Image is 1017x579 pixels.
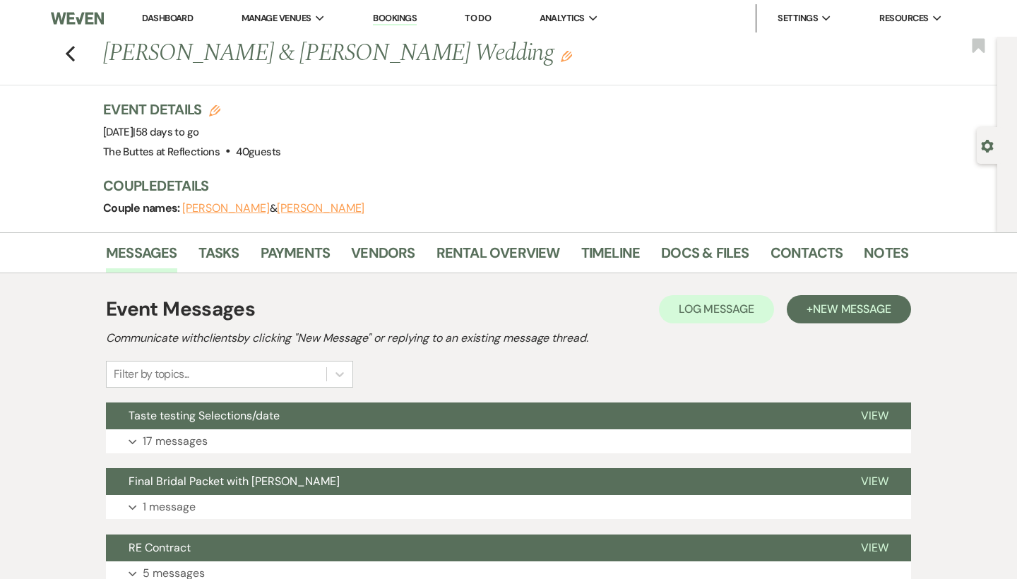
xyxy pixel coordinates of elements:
a: Messages [106,241,177,273]
button: Log Message [659,295,774,323]
button: Edit [561,49,572,62]
button: Taste testing Selections/date [106,402,838,429]
a: Bookings [373,12,417,25]
span: RE Contract [129,540,191,555]
button: View [838,468,911,495]
span: Taste testing Selections/date [129,408,280,423]
span: View [861,408,888,423]
h2: Communicate with clients by clicking "New Message" or replying to an existing message thread. [106,330,911,347]
a: Rental Overview [436,241,560,273]
p: 1 message [143,498,196,516]
span: New Message [813,302,891,316]
a: To Do [465,12,491,24]
h1: [PERSON_NAME] & [PERSON_NAME] Wedding [103,37,736,71]
a: Tasks [198,241,239,273]
a: Docs & Files [661,241,749,273]
a: Dashboard [142,12,193,24]
img: Weven Logo [51,4,104,33]
span: Final Bridal Packet with [PERSON_NAME] [129,474,340,489]
button: View [838,402,911,429]
span: Analytics [540,11,585,25]
button: 1 message [106,495,911,519]
span: [DATE] [103,125,198,139]
a: Notes [864,241,908,273]
p: 17 messages [143,432,208,450]
span: Couple names: [103,201,182,215]
span: Manage Venues [242,11,311,25]
a: Contacts [771,241,843,273]
button: [PERSON_NAME] [182,203,270,214]
span: Log Message [679,302,754,316]
button: +New Message [787,295,911,323]
span: 58 days to go [136,125,199,139]
span: View [861,474,888,489]
span: View [861,540,888,555]
span: Resources [879,11,928,25]
a: Vendors [351,241,415,273]
a: Timeline [581,241,641,273]
a: Payments [261,241,331,273]
span: | [133,125,198,139]
button: Final Bridal Packet with [PERSON_NAME] [106,468,838,495]
div: Filter by topics... [114,366,189,383]
span: 40 guests [236,145,280,159]
h3: Couple Details [103,176,894,196]
span: & [182,201,364,215]
h1: Event Messages [106,294,255,324]
button: Open lead details [981,138,994,152]
button: [PERSON_NAME] [277,203,364,214]
button: 17 messages [106,429,911,453]
span: The Buttes at Reflections [103,145,220,159]
button: RE Contract [106,535,838,561]
button: View [838,535,911,561]
span: Settings [778,11,818,25]
h3: Event Details [103,100,280,119]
